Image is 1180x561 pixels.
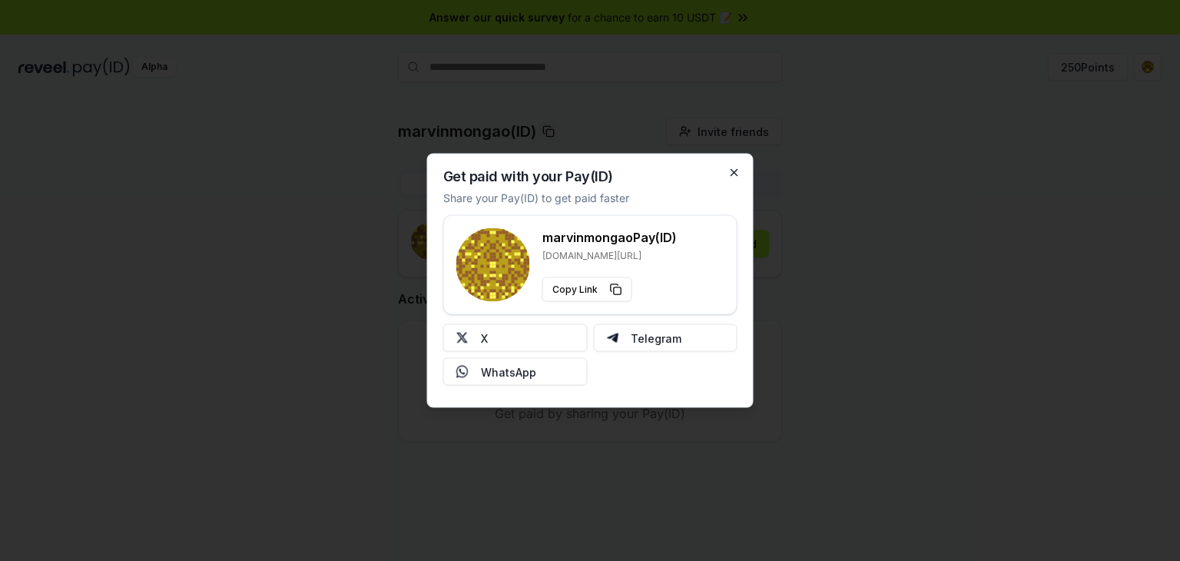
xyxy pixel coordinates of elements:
p: [DOMAIN_NAME][URL] [542,250,677,262]
img: Telegram [606,332,618,344]
img: X [456,332,469,344]
h2: Get paid with your Pay(ID) [443,170,613,184]
h3: marvinmongao Pay(ID) [542,228,677,247]
button: WhatsApp [443,358,588,386]
img: Whatsapp [456,366,469,378]
button: Copy Link [542,277,632,302]
p: Share your Pay(ID) to get paid faster [443,190,629,206]
button: X [443,324,588,352]
button: Telegram [593,324,737,352]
